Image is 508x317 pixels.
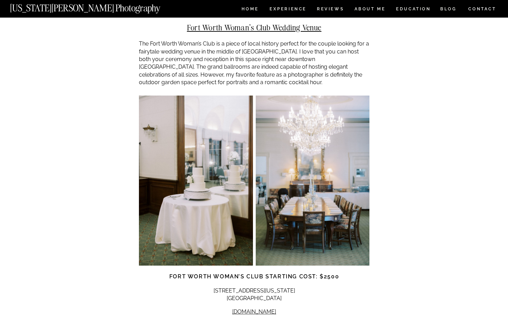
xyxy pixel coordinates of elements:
a: EDUCATION [395,7,432,13]
a: [DOMAIN_NAME] [232,308,276,315]
a: HOME [240,7,260,13]
p: [STREET_ADDRESS][US_STATE] [GEOGRAPHIC_DATA] [139,287,369,303]
a: Experience [270,7,306,13]
img: fort worth wedding venues [139,96,253,266]
a: BLOG [440,7,457,13]
img: fort worth wedding venue reception room [256,96,370,266]
a: ABOUT ME [354,7,386,13]
a: REVIEWS [317,7,343,13]
a: [US_STATE][PERSON_NAME] Photography [10,3,184,9]
a: CONTACT [468,5,497,13]
h2: Fort Worth Woman’s Club Wedding Venue [139,23,369,32]
strong: Fort Worth Woman’s Club starting cost: $2500 [169,273,339,280]
p: The Fort Worth Woman’s Club is a piece of local history perfect for the couple looking for a fair... [139,40,369,86]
